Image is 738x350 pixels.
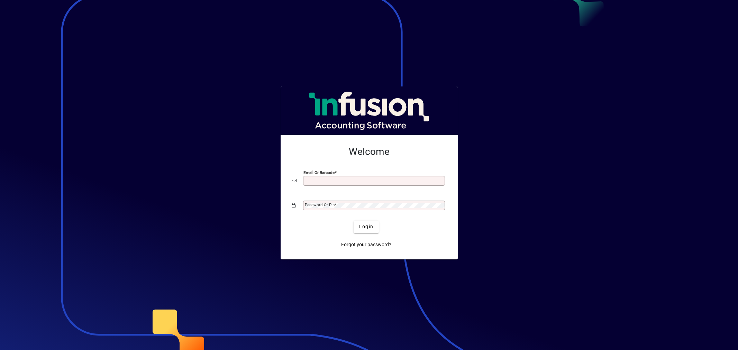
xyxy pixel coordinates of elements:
[341,241,391,248] span: Forgot your password?
[305,202,335,207] mat-label: Password or Pin
[303,170,335,175] mat-label: Email or Barcode
[292,146,447,158] h2: Welcome
[354,221,379,233] button: Login
[359,223,373,230] span: Login
[338,239,394,251] a: Forgot your password?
